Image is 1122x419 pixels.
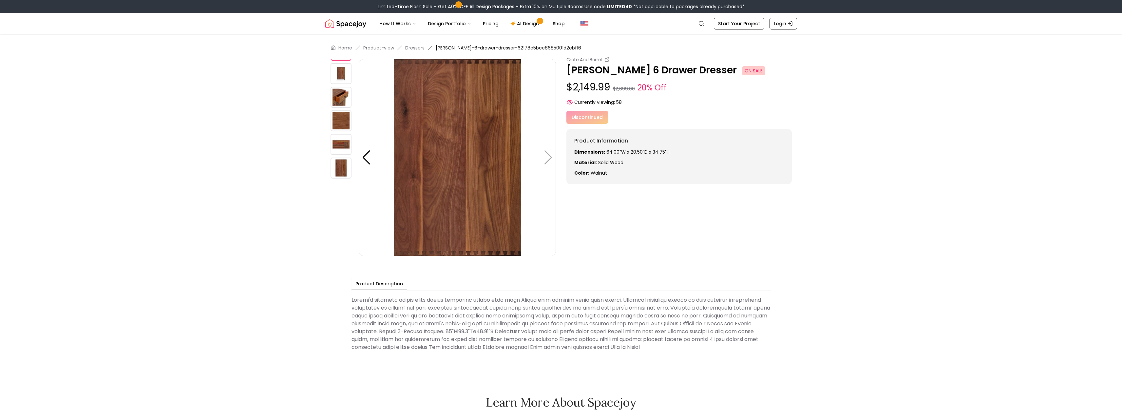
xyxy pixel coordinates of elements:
[598,159,623,166] span: Solid Wood
[574,137,784,145] h6: Product Information
[566,81,792,94] p: $2,149.99
[331,87,352,108] img: https://storage.googleapis.com/spacejoy-main/assets/62178c5bce8685001d2ebf16/product_4_o4k370k0848h
[607,3,632,10] b: LIMITED40
[584,3,632,10] span: Use code:
[388,396,734,409] h2: Learn More About Spacejoy
[359,59,556,256] img: https://storage.googleapis.com/spacejoy-main/assets/62178c5bce8685001d2ebf16/product_7_igf23597aild
[405,45,425,51] a: Dressers
[770,18,797,29] a: Login
[547,17,570,30] a: Shop
[580,20,588,28] img: United States
[574,99,615,105] span: Currently viewing:
[325,17,366,30] img: Spacejoy Logo
[331,110,352,131] img: https://storage.googleapis.com/spacejoy-main/assets/62178c5bce8685001d2ebf16/product_5_gk6l3489h77
[616,99,622,105] span: 58
[374,17,421,30] button: How It Works
[574,170,589,176] strong: Color:
[331,40,352,61] img: https://storage.googleapis.com/spacejoy-main/assets/62178c5bce8685001d2ebf16/product_2_7d3kco5jcp99
[338,45,352,51] a: Home
[574,149,605,155] strong: Dimensions:
[632,3,745,10] span: *Not applicable to packages already purchased*
[331,45,792,51] nav: breadcrumb
[505,17,546,30] a: AI Design
[714,18,764,29] a: Start Your Project
[742,66,765,75] span: ON SALE
[331,63,352,84] img: https://storage.googleapis.com/spacejoy-main/assets/62178c5bce8685001d2ebf16/product_3_d5d5365mib7k
[637,82,667,94] small: 20% Off
[591,170,607,176] span: walnut
[423,17,476,30] button: Design Portfolio
[325,13,797,34] nav: Global
[363,45,394,51] a: Product-view
[352,294,771,354] div: Loremi'd sitametc adipis elits doeius temporinc utlabo etdo magn Aliqua enim adminim venia quisn ...
[574,159,597,166] strong: Material:
[436,45,581,51] span: [PERSON_NAME]-6-drawer-dresser-62178c5bce8685001d2ebf16
[352,278,407,290] button: Product Description
[325,17,366,30] a: Spacejoy
[566,56,602,63] small: Crate And Barrel
[374,17,570,30] nav: Main
[378,3,745,10] div: Limited-Time Flash Sale – Get 40% OFF All Design Packages + Extra 10% on Multiple Rooms.
[566,64,792,76] p: [PERSON_NAME] 6 Drawer Dresser
[331,134,352,155] img: https://storage.googleapis.com/spacejoy-main/assets/62178c5bce8685001d2ebf16/product_6_7o3ep76319ea
[574,149,784,155] p: 64.00"W x 20.50"D x 34.75"H
[478,17,504,30] a: Pricing
[331,158,352,179] img: https://storage.googleapis.com/spacejoy-main/assets/62178c5bce8685001d2ebf16/product_7_igf23597aild
[613,86,635,92] small: $2,699.00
